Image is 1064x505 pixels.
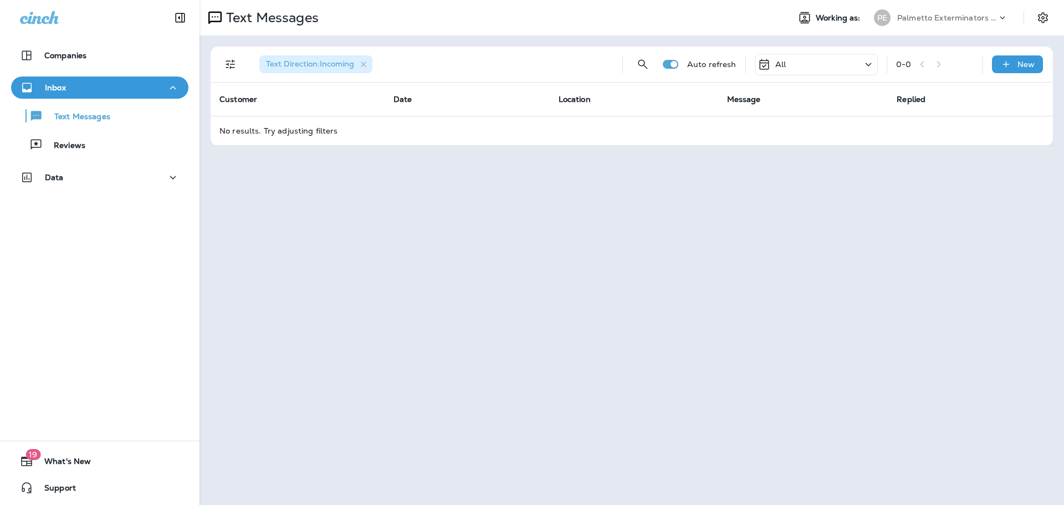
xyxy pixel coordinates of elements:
p: Data [45,173,64,182]
span: 19 [25,449,40,460]
p: Auto refresh [687,60,736,69]
span: Customer [219,94,257,104]
button: Inbox [11,76,188,99]
p: Text Messages [43,112,110,123]
p: Reviews [43,141,85,151]
p: Palmetto Exterminators LLC [897,13,997,22]
span: What's New [33,457,91,470]
button: Filters [219,53,242,75]
span: Date [393,94,412,104]
span: Working as: [816,13,863,23]
p: Companies [44,51,86,60]
div: Text Direction:Incoming [259,55,372,73]
p: New [1017,60,1035,69]
button: Collapse Sidebar [165,7,196,29]
p: Inbox [45,83,66,92]
button: Search Messages [632,53,654,75]
div: 0 - 0 [896,60,911,69]
button: Support [11,477,188,499]
button: Data [11,166,188,188]
span: Support [33,483,76,497]
span: Text Direction : Incoming [266,59,354,69]
button: Reviews [11,133,188,156]
button: 19What's New [11,450,188,472]
button: Settings [1033,8,1053,28]
p: Text Messages [222,9,319,26]
span: Replied [897,94,925,104]
div: PE [874,9,891,26]
button: Text Messages [11,104,188,127]
span: Location [559,94,591,104]
span: Message [727,94,761,104]
p: All [775,60,786,69]
td: No results. Try adjusting filters [211,116,1053,145]
button: Companies [11,44,188,67]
